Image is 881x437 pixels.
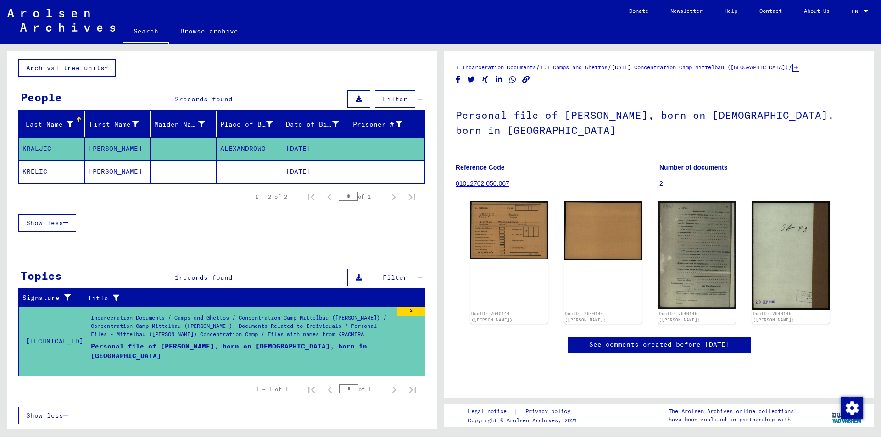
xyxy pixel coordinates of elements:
[470,201,548,259] img: 001.jpg
[26,219,63,227] span: Show less
[169,20,249,42] a: Browse archive
[21,89,62,105] div: People
[321,380,339,398] button: Previous page
[589,340,730,349] a: See comments created before [DATE]
[456,164,505,171] b: Reference Code
[21,267,62,284] div: Topics
[518,407,581,416] a: Privacy policy
[302,380,321,398] button: First page
[658,201,736,309] img: 001.jpg
[175,95,179,103] span: 2
[26,411,63,420] span: Show less
[521,74,531,85] button: Copy link
[403,380,422,398] button: Last page
[841,397,863,419] img: Change consent
[564,201,642,260] img: 002.jpg
[302,188,320,206] button: First page
[220,117,284,132] div: Place of Birth
[19,111,85,137] mat-header-cell: Last Name
[22,293,77,303] div: Signature
[88,293,407,303] div: Title
[456,180,509,187] a: 01012702 050.067
[282,111,348,137] mat-header-cell: Date of Birth
[286,120,339,129] div: Date of Birth
[19,160,85,183] mat-cell: KRELIC
[788,63,792,71] span: /
[256,385,288,393] div: 1 – 1 of 1
[91,314,393,346] div: Incarceration Documents / Camps and Ghettos / Concentration Camp Mittelbau ([PERSON_NAME]) / Conc...
[22,117,84,132] div: Last Name
[383,273,407,282] span: Filter
[85,111,151,137] mat-header-cell: First Name
[480,74,490,85] button: Share on Xing
[383,95,407,103] span: Filter
[852,8,862,15] span: EN
[385,188,403,206] button: Next page
[179,95,233,103] span: records found
[282,160,348,183] mat-cell: [DATE]
[397,307,425,316] div: 2
[352,120,402,129] div: Prisoner #
[19,306,84,376] td: [TECHNICAL_ID]
[540,64,608,71] a: 1.1 Camps and Ghettos
[752,201,830,310] img: 002.jpg
[348,111,425,137] mat-header-cell: Prisoner #
[89,117,151,132] div: First Name
[494,74,504,85] button: Share on LinkedIn
[179,273,233,282] span: records found
[385,380,403,398] button: Next page
[375,269,415,286] button: Filter
[508,74,518,85] button: Share on WhatsApp
[217,111,283,137] mat-header-cell: Place of Birth
[352,117,414,132] div: Prisoner #
[471,311,513,322] a: DocID: 2640144 ([PERSON_NAME])
[830,404,864,427] img: yv_logo.png
[659,311,700,322] a: DocID: 2640145 ([PERSON_NAME])
[22,120,73,129] div: Last Name
[255,193,287,201] div: 1 – 2 of 2
[22,291,86,305] div: Signature
[154,117,216,132] div: Maiden Name
[403,188,421,206] button: Last page
[468,416,581,425] p: Copyright © Arolsen Archives, 2021
[565,311,606,322] a: DocID: 2640144 ([PERSON_NAME])
[7,9,115,32] img: Arolsen_neg.svg
[468,407,581,416] div: |
[85,138,151,160] mat-cell: [PERSON_NAME]
[753,311,794,322] a: DocID: 2640145 ([PERSON_NAME])
[282,138,348,160] mat-cell: [DATE]
[151,111,217,137] mat-header-cell: Maiden Name
[154,120,205,129] div: Maiden Name
[18,59,116,77] button: Archival tree units
[608,63,612,71] span: /
[89,120,139,129] div: First Name
[320,188,339,206] button: Previous page
[456,64,536,71] a: 1 Incarceration Documents
[339,385,385,393] div: of 1
[467,74,476,85] button: Share on Twitter
[456,94,863,149] h1: Personal file of [PERSON_NAME], born on [DEMOGRAPHIC_DATA], born in [GEOGRAPHIC_DATA]
[453,74,463,85] button: Share on Facebook
[669,415,794,424] p: have been realized in partnership with
[88,291,416,305] div: Title
[286,117,350,132] div: Date of Birth
[18,214,76,232] button: Show less
[536,63,540,71] span: /
[612,64,788,71] a: [DATE] Concentration Camp Mittelbau ([GEOGRAPHIC_DATA])
[659,179,863,188] p: 2
[220,120,273,129] div: Place of Birth
[123,20,169,44] a: Search
[175,273,179,282] span: 1
[669,407,794,415] p: The Arolsen Archives online collections
[339,192,385,201] div: of 1
[91,342,393,369] div: Personal file of [PERSON_NAME], born on [DEMOGRAPHIC_DATA], born in [GEOGRAPHIC_DATA]
[18,407,76,424] button: Show less
[217,138,283,160] mat-cell: ALEXANDROWO
[659,164,728,171] b: Number of documents
[19,138,85,160] mat-cell: KRALJIC
[85,160,151,183] mat-cell: [PERSON_NAME]
[468,407,514,416] a: Legal notice
[375,90,415,108] button: Filter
